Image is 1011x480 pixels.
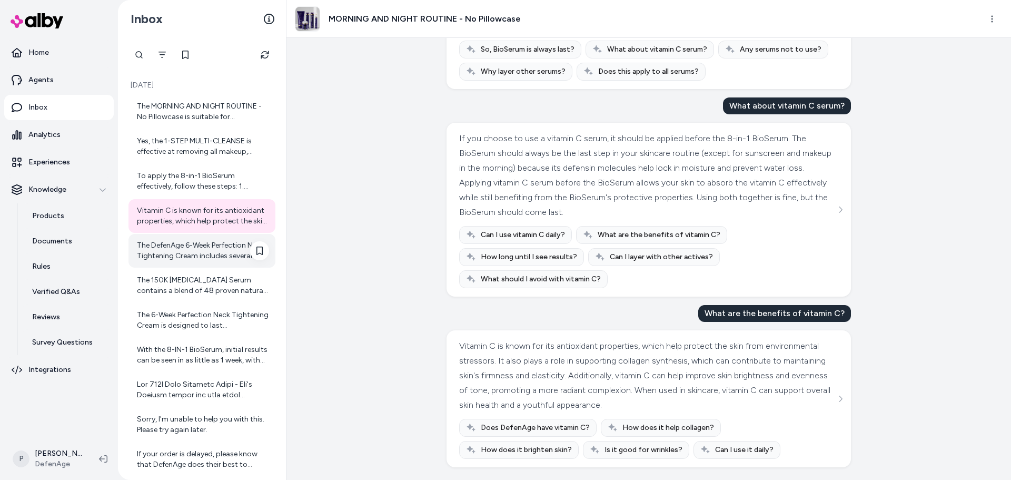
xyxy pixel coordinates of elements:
a: The 6-Week Perfection Neck Tightening Cream is designed to last approximately six weeks when used... [128,303,275,337]
span: What should I avoid with vitamin C? [481,274,601,285]
p: Reviews [32,312,60,322]
a: Rules [22,254,114,279]
button: Refresh [254,44,275,65]
div: Sorry, I'm unable to help you with this. Please try again later. [137,414,269,435]
span: P [13,450,29,467]
p: Inbox [28,102,47,113]
a: Home [4,40,114,65]
span: Is it good for wrinkles? [604,445,682,455]
span: Can I use it daily? [715,445,774,455]
p: Agents [28,75,54,85]
span: Can I layer with other actives? [610,252,713,262]
p: Analytics [28,130,61,140]
a: Survey Questions [22,330,114,355]
a: Products [22,203,114,229]
button: P[PERSON_NAME]DefenAge [6,442,91,476]
p: [DATE] [128,80,275,91]
a: Verified Q&As [22,279,114,305]
a: To apply the 8-in-1 BioSerum effectively, follow these steps: 1. Cleanse Your Face: Start with a ... [128,164,275,198]
a: Analytics [4,122,114,148]
p: [PERSON_NAME] [35,448,82,459]
p: Experiences [28,157,70,168]
div: Yes, the 1-STEP MULTI-CLEANSE is effective at removing all makeup, including heavy makeup and wat... [137,136,269,157]
img: am-pm-v2.jpg [295,7,320,31]
p: Products [32,211,64,221]
a: The 150K [MEDICAL_DATA] Serum contains a blend of 48 proven natural ingredients infused at their ... [128,269,275,302]
div: The MORNING AND NIGHT ROUTINE - No Pillowcase is suitable for combination skin, as well as dry an... [137,101,269,122]
a: Lor 712I Dolo Sitametc Adipi - Eli's Doeiusm tempor inc utla etdol magnaa eni ad minimve quisno e... [128,373,275,407]
a: Documents [22,229,114,254]
span: How does it help collagen? [622,423,714,433]
span: Any serums not to use? [740,44,821,55]
span: DefenAge [35,459,82,469]
div: What are the benefits of vitamin C? [698,305,851,322]
p: Home [28,47,49,58]
div: Vitamin C is known for its antioxidant properties, which help protect the skin from environmental... [137,205,269,227]
p: Survey Questions [32,337,93,348]
div: The DefenAge 6-Week Perfection Neck Tightening Cream includes several key ingredients designed to... [137,240,269,261]
p: Verified Q&As [32,287,80,297]
div: The 6-Week Perfection Neck Tightening Cream is designed to last approximately six weeks when used... [137,310,269,331]
span: Why layer other serums? [481,66,566,77]
button: See more [834,203,847,216]
span: Does DefenAge have vitamin C? [481,423,590,433]
a: The DefenAge 6-Week Perfection Neck Tightening Cream includes several key ingredients designed to... [128,234,275,268]
p: Knowledge [28,184,66,195]
a: Agents [4,67,114,93]
a: The MORNING AND NIGHT ROUTINE - No Pillowcase is suitable for combination skin, as well as dry an... [128,95,275,129]
a: Integrations [4,357,114,383]
a: With the 8-IN-1 BioSerum, initial results can be seen in as little as 1 week, with the full range... [128,338,275,372]
div: If you choose to use a vitamin C serum, it should be applied before the 8-in-1 BioSerum. The BioS... [459,131,836,220]
a: If your order is delayed, please know that DefenAge does their best to expedite every order, but ... [128,443,275,476]
button: Filter [152,44,173,65]
a: Sorry, I'm unable to help you with this. Please try again later. [128,408,275,442]
a: Inbox [4,95,114,120]
a: Experiences [4,150,114,175]
div: Vitamin C is known for its antioxidant properties, which help protect the skin from environmental... [459,339,836,413]
div: What about vitamin C serum? [723,97,851,114]
h2: Inbox [131,11,163,27]
img: alby Logo [11,13,63,28]
div: If your order is delayed, please know that DefenAge does their best to expedite every order, but ... [137,449,269,470]
a: Reviews [22,305,114,330]
h3: MORNING AND NIGHT ROUTINE - No Pillowcase [329,13,521,25]
a: Vitamin C is known for its antioxidant properties, which help protect the skin from environmental... [128,199,275,233]
p: Integrations [28,365,71,375]
p: Rules [32,261,51,272]
button: Knowledge [4,177,114,202]
div: The 150K [MEDICAL_DATA] Serum contains a blend of 48 proven natural ingredients infused at their ... [137,275,269,296]
span: How does it brighten skin? [481,445,572,455]
p: Documents [32,236,72,247]
div: Lor 712I Dolo Sitametc Adipi - Eli's Doeiusm tempor inc utla etdol magnaa eni ad minimve quisno e... [137,379,269,400]
div: To apply the 8-in-1 BioSerum effectively, follow these steps: 1. Cleanse Your Face: Start with a ... [137,171,269,192]
span: How long until I see results? [481,252,577,262]
button: See more [834,393,847,405]
span: Can I use vitamin C daily? [481,230,565,240]
span: Does this apply to all serums? [598,66,699,77]
span: What are the benefits of vitamin C? [598,230,720,240]
a: Yes, the 1-STEP MULTI-CLEANSE is effective at removing all makeup, including heavy makeup and wat... [128,130,275,163]
span: What about vitamin C serum? [607,44,707,55]
span: So, BioSerum is always last? [481,44,574,55]
div: With the 8-IN-1 BioSerum, initial results can be seen in as little as 1 week, with the full range... [137,345,269,366]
